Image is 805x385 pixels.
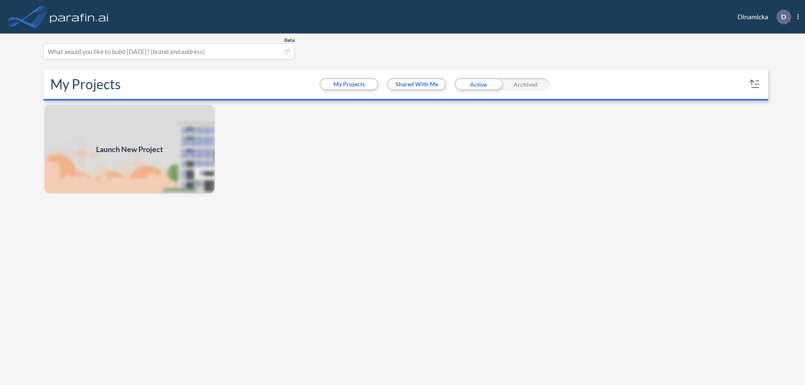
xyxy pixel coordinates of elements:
[284,37,295,44] span: Beta
[48,8,110,25] img: logo
[454,78,502,90] div: Active
[50,76,121,92] h2: My Projects
[44,104,216,194] img: add
[748,78,761,91] button: sort
[321,79,377,89] button: My Projects
[388,79,445,89] button: Shared With Me
[96,144,163,155] span: Launch New Project
[725,10,799,24] div: Dinamicka
[781,13,786,21] p: D
[44,104,216,194] a: Launch New Project
[502,78,549,90] div: Archived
